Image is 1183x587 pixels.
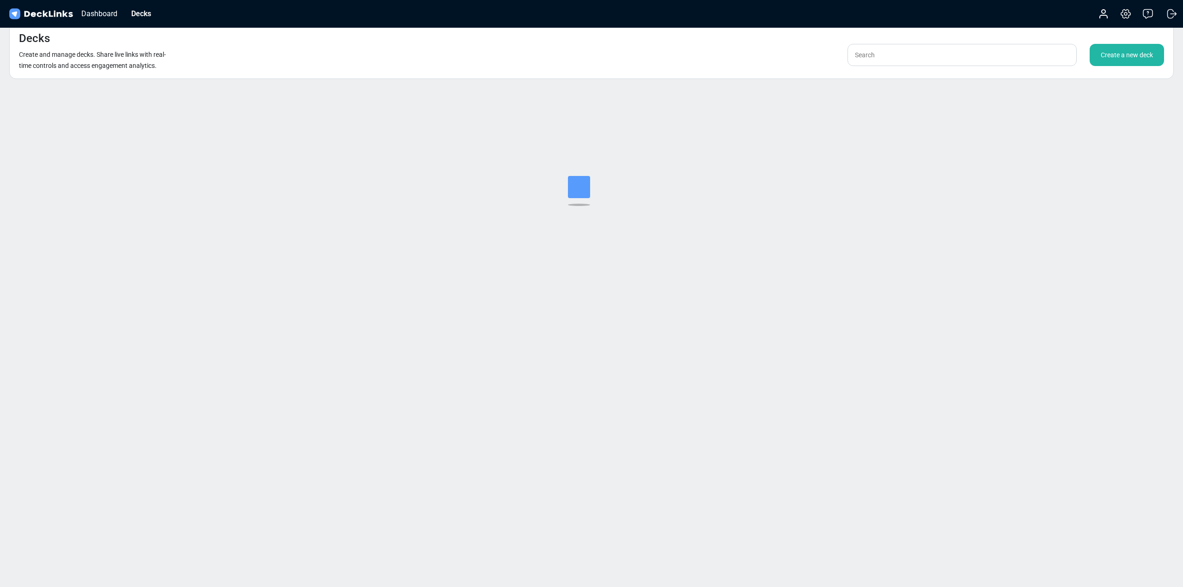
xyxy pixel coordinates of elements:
[7,7,74,21] img: DeckLinks
[848,44,1077,66] input: Search
[19,32,50,45] h4: Decks
[77,8,122,19] div: Dashboard
[127,8,156,19] div: Decks
[1090,44,1164,66] div: Create a new deck
[19,51,166,69] small: Create and manage decks. Share live links with real-time controls and access engagement analytics.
